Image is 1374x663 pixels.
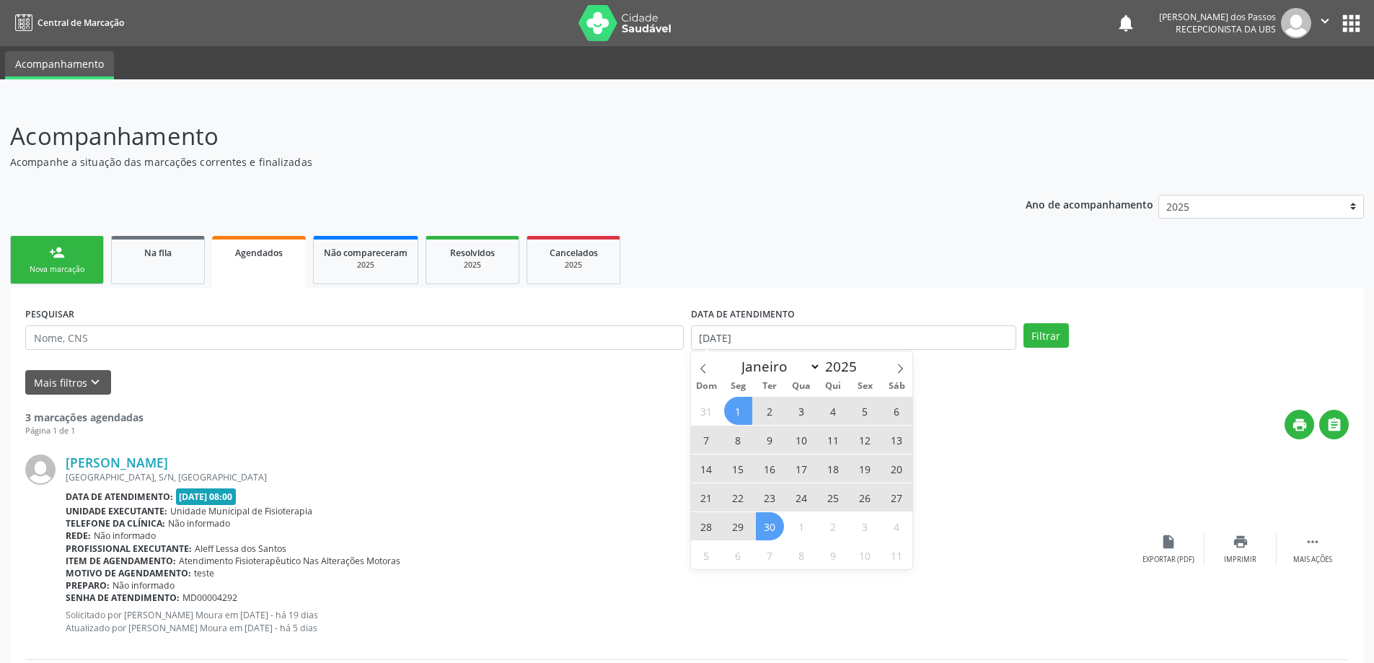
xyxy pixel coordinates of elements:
[1161,534,1176,550] i: insert_drive_file
[756,455,784,483] span: Setembro 16, 2025
[1339,11,1364,36] button: apps
[1326,417,1342,433] i: 
[1281,8,1311,38] img: img
[1176,23,1276,35] span: Recepcionista da UBS
[819,455,847,483] span: Setembro 18, 2025
[724,397,752,425] span: Setembro 1, 2025
[788,483,816,511] span: Setembro 24, 2025
[819,483,847,511] span: Setembro 25, 2025
[692,512,721,540] span: Setembro 28, 2025
[5,51,114,79] a: Acompanhamento
[724,483,752,511] span: Setembro 22, 2025
[1311,8,1339,38] button: 
[87,374,103,390] i: keyboard_arrow_down
[819,397,847,425] span: Setembro 4, 2025
[785,382,817,391] span: Qua
[724,426,752,454] span: Setembro 8, 2025
[195,543,286,555] span: Aleff Lessa dos Santos
[1319,410,1349,439] button: 
[550,247,598,259] span: Cancelados
[692,541,721,569] span: Outubro 5, 2025
[851,512,879,540] span: Outubro 3, 2025
[817,382,849,391] span: Qui
[735,356,822,377] select: Month
[883,455,911,483] span: Setembro 20, 2025
[1159,11,1276,23] div: [PERSON_NAME] dos Passos
[182,592,237,604] span: MD00004292
[10,154,958,170] p: Acompanhe a situação das marcações correntes e finalizadas
[25,455,56,485] img: img
[692,483,721,511] span: Setembro 21, 2025
[819,512,847,540] span: Outubro 2, 2025
[179,555,400,567] span: Atendimento Fisioterapêutico Nas Alterações Motoras
[66,505,167,517] b: Unidade executante:
[66,579,110,592] b: Preparo:
[25,325,684,350] input: Nome, CNS
[66,543,192,555] b: Profissional executante:
[66,517,165,530] b: Telefone da clínica:
[25,425,144,437] div: Página 1 de 1
[66,555,176,567] b: Item de agendamento:
[788,455,816,483] span: Setembro 17, 2025
[881,382,912,391] span: Sáb
[851,426,879,454] span: Setembro 12, 2025
[1292,417,1308,433] i: print
[788,541,816,569] span: Outubro 8, 2025
[170,505,312,517] span: Unidade Municipal de Fisioterapia
[883,483,911,511] span: Setembro 27, 2025
[883,397,911,425] span: Setembro 6, 2025
[851,455,879,483] span: Setembro 19, 2025
[756,541,784,569] span: Outubro 7, 2025
[537,260,609,271] div: 2025
[66,609,1132,633] p: Solicitado por [PERSON_NAME] Moura em [DATE] - há 19 dias Atualizado por [PERSON_NAME] Moura em [...
[788,426,816,454] span: Setembro 10, 2025
[436,260,508,271] div: 2025
[883,426,911,454] span: Setembro 13, 2025
[10,11,124,35] a: Central de Marcação
[756,512,784,540] span: Setembro 30, 2025
[10,118,958,154] p: Acompanhamento
[144,247,172,259] span: Na fila
[883,541,911,569] span: Outubro 11, 2025
[324,260,408,271] div: 2025
[194,567,214,579] span: teste
[692,455,721,483] span: Setembro 14, 2025
[1305,534,1321,550] i: 
[883,512,911,540] span: Outubro 4, 2025
[450,247,495,259] span: Resolvidos
[1116,13,1136,33] button: notifications
[49,245,65,260] div: person_add
[1026,195,1153,213] p: Ano de acompanhamento
[25,410,144,424] strong: 3 marcações agendadas
[1142,555,1194,565] div: Exportar (PDF)
[168,517,230,530] span: Não informado
[1293,555,1332,565] div: Mais ações
[38,17,124,29] span: Central de Marcação
[851,541,879,569] span: Outubro 10, 2025
[821,357,868,376] input: Year
[851,397,879,425] span: Setembro 5, 2025
[66,592,180,604] b: Senha de atendimento:
[66,491,173,503] b: Data de atendimento:
[691,325,1016,350] input: Selecione um intervalo
[851,483,879,511] span: Setembro 26, 2025
[819,541,847,569] span: Outubro 9, 2025
[691,303,795,325] label: DATA DE ATENDIMENTO
[1317,13,1333,29] i: 
[692,397,721,425] span: Agosto 31, 2025
[756,397,784,425] span: Setembro 2, 2025
[788,397,816,425] span: Setembro 3, 2025
[66,471,1132,483] div: [GEOGRAPHIC_DATA], S/N, [GEOGRAPHIC_DATA]
[724,541,752,569] span: Outubro 6, 2025
[113,579,175,592] span: Não informado
[692,426,721,454] span: Setembro 7, 2025
[1285,410,1314,439] button: print
[754,382,785,391] span: Ter
[1023,323,1069,348] button: Filtrar
[849,382,881,391] span: Sex
[66,455,168,470] a: [PERSON_NAME]
[1233,534,1249,550] i: print
[819,426,847,454] span: Setembro 11, 2025
[176,488,237,505] span: [DATE] 08:00
[25,370,111,395] button: Mais filtroskeyboard_arrow_down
